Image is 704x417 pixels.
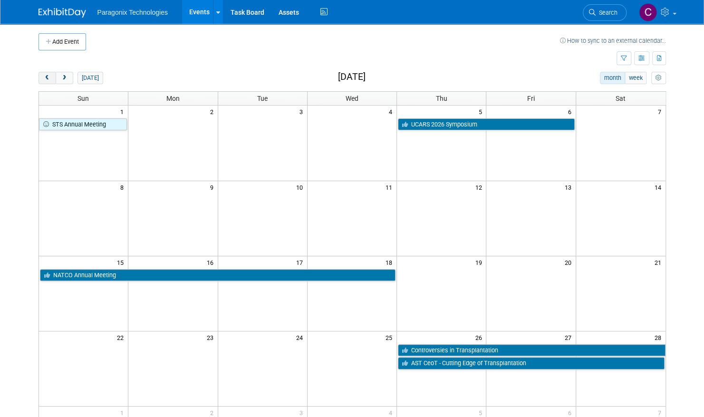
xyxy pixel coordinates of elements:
[656,75,662,81] i: Personalize Calendar
[654,181,665,193] span: 14
[299,106,307,117] span: 3
[56,72,73,84] button: next
[616,95,626,102] span: Sat
[564,256,576,268] span: 20
[596,9,617,16] span: Search
[295,331,307,343] span: 24
[639,3,657,21] img: Corinne McNamara
[119,106,128,117] span: 1
[39,72,56,84] button: prev
[567,106,576,117] span: 6
[398,118,575,131] a: UCARS 2026 Symposium
[654,331,665,343] span: 28
[97,9,168,16] span: Paragonix Technologies
[77,95,89,102] span: Sun
[209,106,218,117] span: 2
[40,269,396,281] a: NATCO Annual Meeting
[346,95,358,102] span: Wed
[385,256,396,268] span: 18
[651,72,665,84] button: myCustomButton
[474,331,486,343] span: 26
[398,357,664,369] a: AST CeoT - Cutting Edge of Transplantation
[385,331,396,343] span: 25
[657,106,665,117] span: 7
[654,256,665,268] span: 21
[398,344,665,357] a: Controversies in Transplantation
[564,331,576,343] span: 27
[625,72,646,84] button: week
[39,8,86,18] img: ExhibitDay
[527,95,535,102] span: Fri
[477,106,486,117] span: 5
[39,33,86,50] button: Add Event
[295,256,307,268] span: 17
[206,256,218,268] span: 16
[385,181,396,193] span: 11
[388,106,396,117] span: 4
[77,72,103,84] button: [DATE]
[166,95,180,102] span: Mon
[116,256,128,268] span: 15
[583,4,627,21] a: Search
[116,331,128,343] span: 22
[600,72,625,84] button: month
[474,256,486,268] span: 19
[206,331,218,343] span: 23
[338,72,365,82] h2: [DATE]
[564,181,576,193] span: 13
[295,181,307,193] span: 10
[257,95,268,102] span: Tue
[119,181,128,193] span: 8
[39,118,127,131] a: STS Annual Meeting
[560,37,666,44] a: How to sync to an external calendar...
[474,181,486,193] span: 12
[209,181,218,193] span: 9
[436,95,447,102] span: Thu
